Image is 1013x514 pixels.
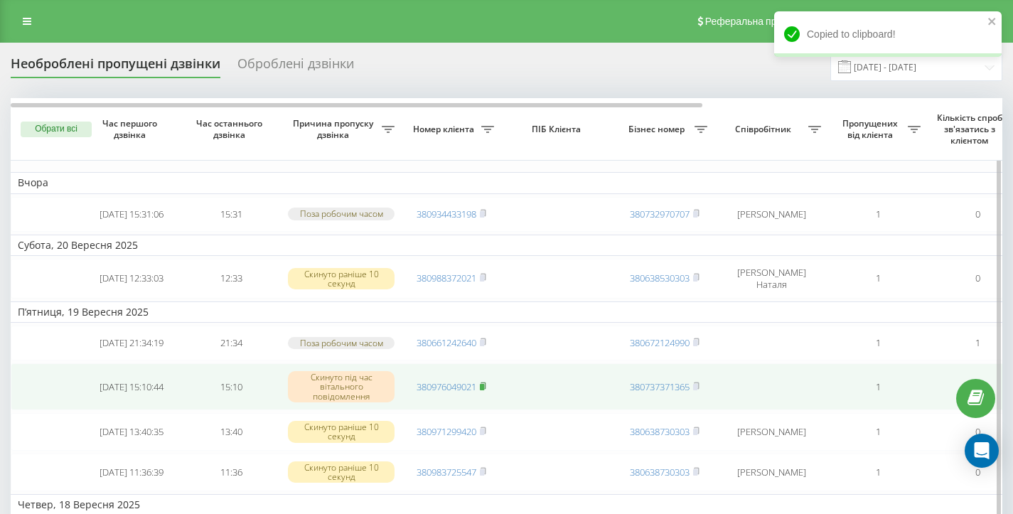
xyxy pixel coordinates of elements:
[774,11,1002,57] div: Copied to clipboard!
[714,454,828,491] td: [PERSON_NAME]
[288,371,395,402] div: Скинуто під час вітального повідомлення
[82,259,181,299] td: [DATE] 12:33:03
[630,466,690,478] a: 380638730303
[288,118,382,140] span: Причина пропуску дзвінка
[417,380,476,393] a: 380976049021
[82,326,181,360] td: [DATE] 21:34:19
[714,197,828,232] td: [PERSON_NAME]
[21,122,92,137] button: Обрати всі
[181,413,281,451] td: 13:40
[835,118,908,140] span: Пропущених від клієнта
[11,56,220,78] div: Необроблені пропущені дзвінки
[409,124,481,135] span: Номер клієнта
[288,208,395,220] div: Поза робочим часом
[630,380,690,393] a: 380737371365
[622,124,695,135] span: Бізнес номер
[828,454,928,491] td: 1
[828,363,928,410] td: 1
[705,16,810,27] span: Реферальна програма
[417,272,476,284] a: 380988372021
[417,208,476,220] a: 380934433198
[181,454,281,491] td: 11:36
[193,118,269,140] span: Час останнього дзвінка
[417,425,476,438] a: 380971299420
[181,197,281,232] td: 15:31
[987,16,997,29] button: close
[714,259,828,299] td: [PERSON_NAME] Наталя
[82,413,181,451] td: [DATE] 13:40:35
[828,326,928,360] td: 1
[722,124,808,135] span: Співробітник
[181,363,281,410] td: 15:10
[935,112,1007,146] span: Кількість спроб зв'язатись з клієнтом
[288,461,395,483] div: Скинуто раніше 10 секунд
[630,272,690,284] a: 380638530303
[93,118,170,140] span: Час першого дзвінка
[417,466,476,478] a: 380983725547
[513,124,603,135] span: ПІБ Клієнта
[965,434,999,468] div: Open Intercom Messenger
[828,259,928,299] td: 1
[630,208,690,220] a: 380732970707
[181,259,281,299] td: 12:33
[82,363,181,410] td: [DATE] 15:10:44
[288,421,395,442] div: Скинуто раніше 10 секунд
[630,425,690,438] a: 380638730303
[417,336,476,349] a: 380661242640
[82,197,181,232] td: [DATE] 15:31:06
[714,413,828,451] td: [PERSON_NAME]
[237,56,354,78] div: Оброблені дзвінки
[828,197,928,232] td: 1
[181,326,281,360] td: 21:34
[288,337,395,349] div: Поза робочим часом
[82,454,181,491] td: [DATE] 11:36:39
[630,336,690,349] a: 380672124990
[288,268,395,289] div: Скинуто раніше 10 секунд
[828,413,928,451] td: 1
